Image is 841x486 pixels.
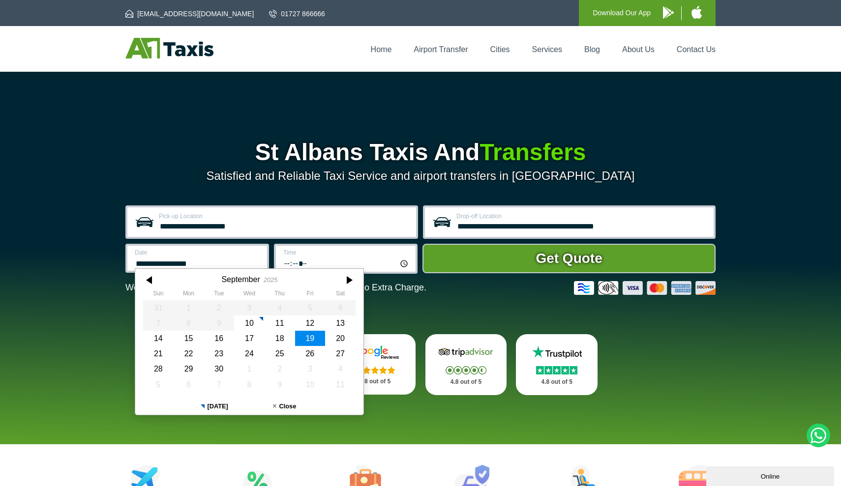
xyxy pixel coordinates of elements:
div: 04 September 2025 [265,300,295,315]
div: 27 September 2025 [325,346,356,361]
p: 4.8 out of 5 [345,375,405,388]
th: Thursday [265,290,295,300]
button: Close [249,398,320,415]
div: 09 September 2025 [204,315,234,331]
a: Airport Transfer [414,45,468,54]
th: Friday [295,290,326,300]
a: Cities [490,45,510,54]
div: 23 September 2025 [204,346,234,361]
img: Credit And Debit Cards [574,281,716,295]
label: Drop-off Location [456,213,708,219]
img: A1 Taxis iPhone App [691,6,702,19]
div: 06 September 2025 [325,300,356,315]
img: Stars [355,366,395,374]
p: Satisfied and Reliable Taxi Service and airport transfers in [GEOGRAPHIC_DATA] [125,169,716,183]
div: 02 September 2025 [204,300,234,315]
div: 30 September 2025 [204,361,234,376]
div: 28 September 2025 [143,361,174,376]
div: 03 October 2025 [295,361,326,376]
div: 11 October 2025 [325,377,356,392]
div: 13 September 2025 [325,315,356,331]
p: Download Our App [593,7,651,19]
a: Google Stars 4.8 out of 5 [334,334,416,395]
div: 08 October 2025 [234,377,265,392]
div: 26 September 2025 [295,346,326,361]
div: 16 September 2025 [204,331,234,346]
a: 01727 866666 [269,9,325,19]
div: 12 September 2025 [295,315,326,331]
div: 08 September 2025 [174,315,204,331]
div: 09 October 2025 [265,377,295,392]
p: 4.8 out of 5 [436,376,496,388]
img: Google [346,345,405,360]
iframe: chat widget [706,464,836,486]
a: Home [371,45,392,54]
th: Tuesday [204,290,234,300]
div: 01 September 2025 [174,300,204,315]
div: 18 September 2025 [265,331,295,346]
div: 15 September 2025 [174,331,204,346]
div: 03 September 2025 [234,300,265,315]
img: Tripadvisor [436,345,495,360]
th: Wednesday [234,290,265,300]
div: 11 September 2025 [265,315,295,331]
a: Trustpilot Stars 4.8 out of 5 [516,334,598,395]
div: 10 September 2025 [234,315,265,331]
a: Tripadvisor Stars 4.8 out of 5 [425,334,507,395]
div: 22 September 2025 [174,346,204,361]
button: [DATE] [179,398,249,415]
th: Sunday [143,290,174,300]
div: September [221,275,260,284]
button: Get Quote [422,244,716,273]
div: 21 September 2025 [143,346,174,361]
a: Blog [584,45,600,54]
div: 07 September 2025 [143,315,174,331]
h1: St Albans Taxis And [125,141,716,164]
div: 10 October 2025 [295,377,326,392]
img: Trustpilot [527,345,586,360]
img: Stars [536,366,577,374]
span: Transfers [480,139,586,165]
div: 29 September 2025 [174,361,204,376]
a: [EMAIL_ADDRESS][DOMAIN_NAME] [125,9,254,19]
label: Date [135,250,261,256]
div: 02 October 2025 [265,361,295,376]
div: 06 October 2025 [174,377,204,392]
span: The Car at No Extra Charge. [314,283,426,292]
label: Time [283,250,410,256]
div: 31 August 2025 [143,300,174,315]
img: A1 Taxis Android App [663,6,674,19]
div: 05 September 2025 [295,300,326,315]
div: 25 September 2025 [265,346,295,361]
p: 4.8 out of 5 [527,376,587,388]
div: 04 October 2025 [325,361,356,376]
a: Contact Us [677,45,716,54]
div: 07 October 2025 [204,377,234,392]
img: A1 Taxis St Albans LTD [125,38,213,58]
div: 20 September 2025 [325,331,356,346]
div: 17 September 2025 [234,331,265,346]
div: 2025 [264,276,277,284]
label: Pick-up Location [159,213,410,219]
div: 01 October 2025 [234,361,265,376]
img: Stars [446,366,486,374]
th: Saturday [325,290,356,300]
a: Services [532,45,562,54]
div: 14 September 2025 [143,331,174,346]
div: 24 September 2025 [234,346,265,361]
a: About Us [622,45,655,54]
div: 05 October 2025 [143,377,174,392]
th: Monday [174,290,204,300]
p: We Now Accept Card & Contactless Payment In [125,283,426,293]
div: 19 September 2025 [295,331,326,346]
